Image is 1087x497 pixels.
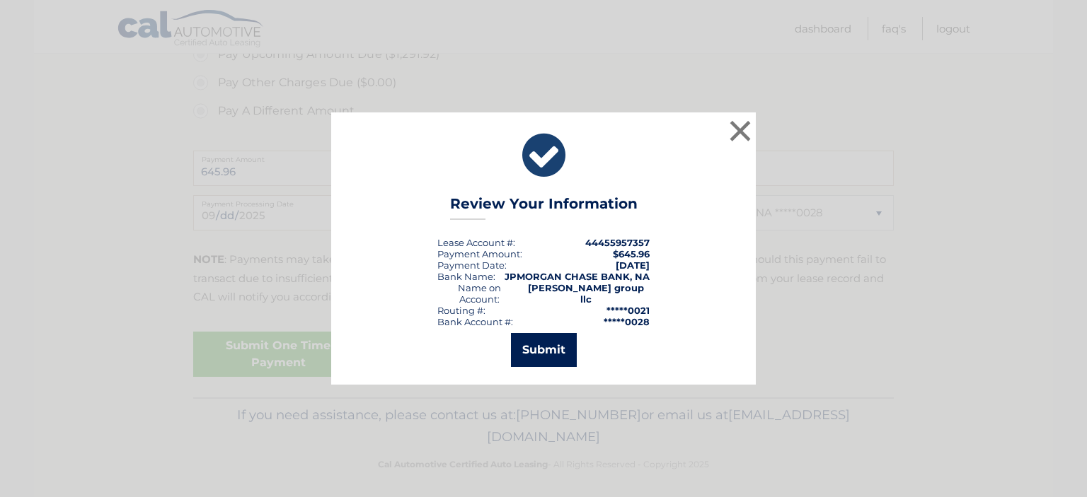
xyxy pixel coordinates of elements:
strong: [PERSON_NAME] group llc [528,282,644,305]
span: Payment Date [437,259,505,271]
div: Name on Account: [437,282,522,305]
strong: JPMORGAN CHASE BANK, NA [505,271,650,282]
div: : [437,259,507,271]
strong: 44455957357 [585,237,650,248]
div: Routing #: [437,305,485,316]
h3: Review Your Information [450,195,638,220]
span: [DATE] [616,259,650,271]
div: Bank Account #: [437,316,513,327]
div: Payment Amount: [437,248,522,259]
span: $645.96 [613,248,650,259]
button: × [726,117,754,145]
div: Bank Name: [437,271,495,282]
button: Submit [511,333,577,367]
div: Lease Account #: [437,237,515,248]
